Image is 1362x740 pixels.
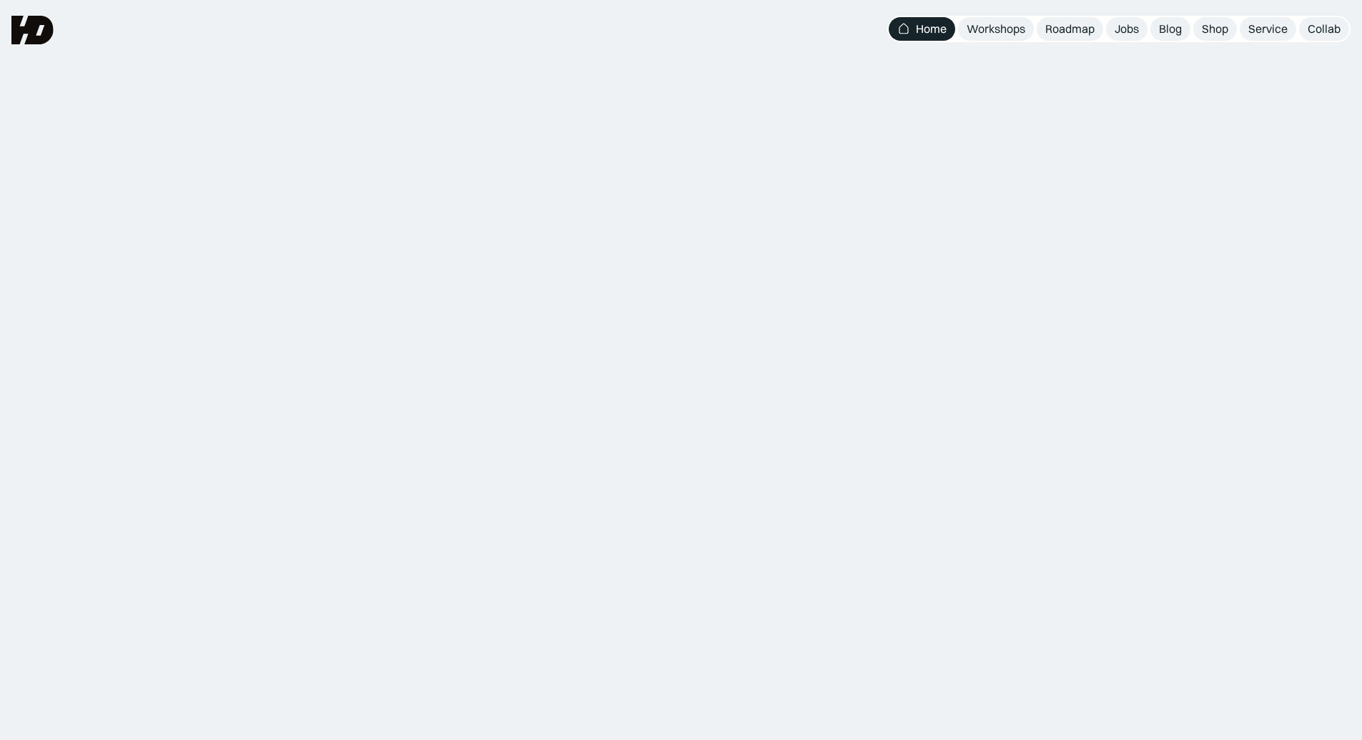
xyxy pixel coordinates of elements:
[1045,21,1095,36] div: Roadmap
[889,17,955,41] a: Home
[1299,17,1349,41] a: Collab
[1308,21,1341,36] div: Collab
[1202,21,1228,36] div: Shop
[1193,17,1237,41] a: Shop
[1150,17,1190,41] a: Blog
[1240,17,1296,41] a: Service
[1037,17,1103,41] a: Roadmap
[967,21,1025,36] div: Workshops
[1115,21,1139,36] div: Jobs
[1248,21,1288,36] div: Service
[958,17,1034,41] a: Workshops
[1106,17,1148,41] a: Jobs
[916,21,947,36] div: Home
[1159,21,1182,36] div: Blog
